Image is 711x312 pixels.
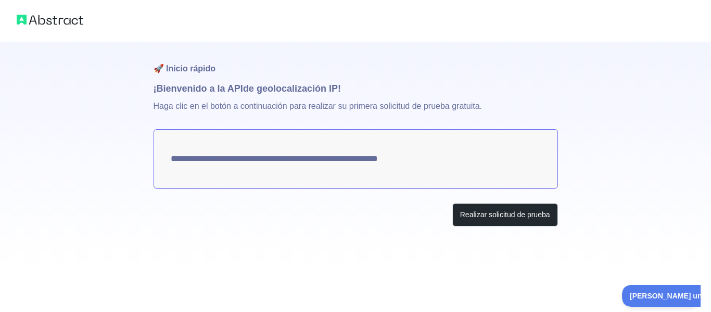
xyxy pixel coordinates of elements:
[154,83,243,94] font: ¡Bienvenido a la API
[8,7,117,15] font: [PERSON_NAME] una pregunta
[154,102,482,110] font: Haga clic en el botón a continuación para realizar su primera solicitud de prueba gratuita.
[460,210,550,219] font: Realizar solicitud de prueba
[622,285,701,307] iframe: Activar/desactivar soporte al cliente
[452,203,558,227] button: Realizar solicitud de prueba
[243,83,338,94] font: de geolocalización IP
[154,64,216,73] font: 🚀 Inicio rápido
[338,83,341,94] font: !
[17,13,83,27] img: Logotipo abstracto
